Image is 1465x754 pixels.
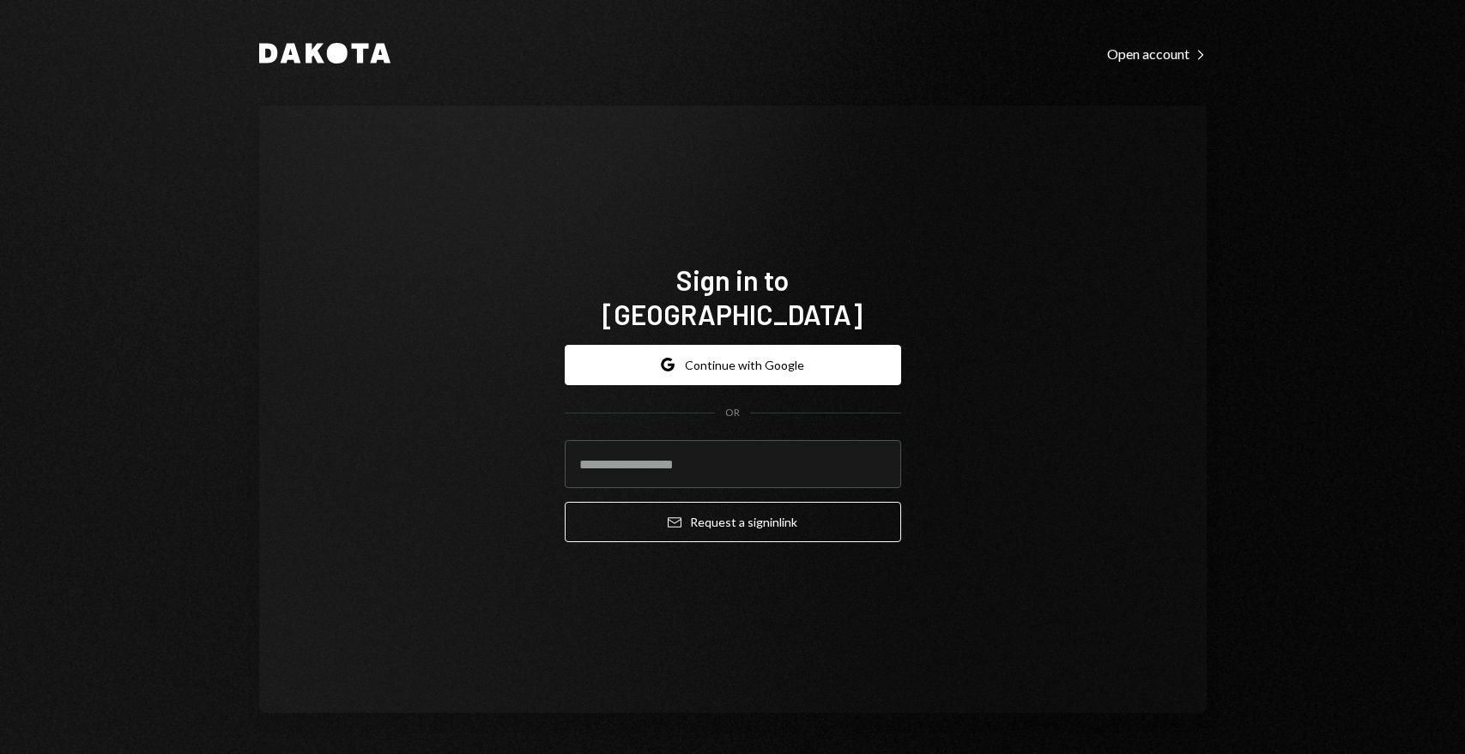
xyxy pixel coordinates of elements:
[565,502,901,542] button: Request a signinlink
[725,406,740,420] div: OR
[565,262,901,331] h1: Sign in to [GEOGRAPHIC_DATA]
[1107,44,1207,63] a: Open account
[565,345,901,385] button: Continue with Google
[1107,45,1207,63] div: Open account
